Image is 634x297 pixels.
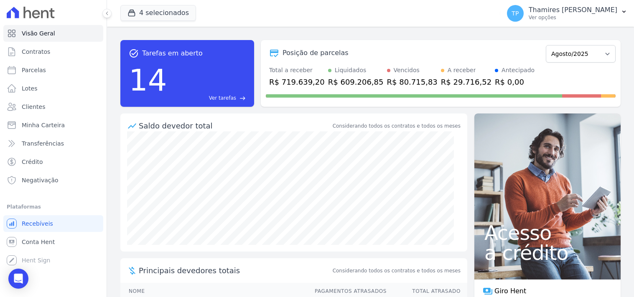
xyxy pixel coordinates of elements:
div: Considerando todos os contratos e todos os meses [333,122,461,130]
a: Conta Hent [3,234,103,250]
div: Liquidados [335,66,367,75]
span: Recebíveis [22,219,53,228]
span: Transferências [22,139,64,148]
span: Ver tarefas [209,94,236,102]
div: R$ 29.716,52 [441,76,491,88]
span: a crédito [484,243,611,263]
div: Saldo devedor total [139,120,331,131]
span: Principais devedores totais [139,265,331,276]
div: Posição de parcelas [283,48,349,58]
div: Total a receber [269,66,325,75]
button: 4 selecionados [120,5,196,21]
div: R$ 719.639,20 [269,76,325,88]
span: Clientes [22,103,45,111]
div: R$ 609.206,85 [328,76,384,88]
a: Ver tarefas east [171,94,246,102]
div: Vencidos [394,66,420,75]
span: Parcelas [22,66,46,74]
span: east [239,95,246,101]
a: Lotes [3,80,103,97]
div: Plataformas [7,202,100,212]
span: Contratos [22,48,50,56]
p: Thamires [PERSON_NAME] [529,6,617,14]
a: Transferências [3,135,103,152]
span: Conta Hent [22,238,55,246]
div: A receber [448,66,476,75]
a: Visão Geral [3,25,103,42]
span: Visão Geral [22,29,55,38]
a: Contratos [3,43,103,60]
span: Minha Carteira [22,121,65,129]
a: Minha Carteira [3,117,103,133]
button: TP Thamires [PERSON_NAME] Ver opções [500,2,634,25]
div: R$ 80.715,83 [387,76,438,88]
div: 14 [129,58,167,102]
span: Crédito [22,158,43,166]
span: task_alt [129,48,139,58]
span: TP [512,10,519,16]
p: Ver opções [529,14,617,21]
div: R$ 0,00 [495,76,535,88]
span: Negativação [22,176,59,184]
span: Giro Hent [494,286,526,296]
div: Open Intercom Messenger [8,269,28,289]
span: Considerando todos os contratos e todos os meses [333,267,461,274]
a: Crédito [3,154,103,170]
div: Antecipado [502,66,535,75]
span: Tarefas em aberto [142,48,203,58]
a: Negativação [3,172,103,189]
a: Clientes [3,98,103,115]
span: Acesso [484,223,611,243]
a: Parcelas [3,62,103,78]
a: Recebíveis [3,215,103,232]
span: Lotes [22,84,38,93]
